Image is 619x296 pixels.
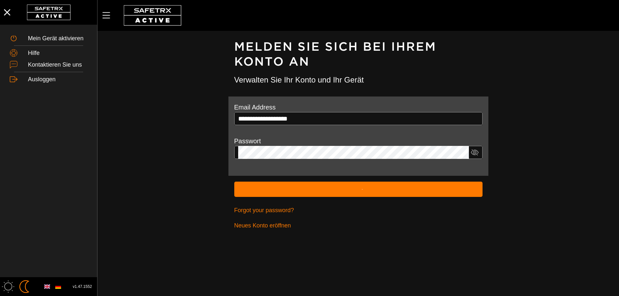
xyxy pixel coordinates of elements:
[28,50,87,57] div: Hilfe
[28,76,87,83] div: Ausloggen
[2,280,15,293] img: ModeLight.svg
[28,61,87,69] div: Kontaktieren Sie uns
[10,49,18,57] img: Help.svg
[10,61,18,69] img: ContactUs.svg
[234,104,276,111] label: Email Address
[234,221,291,231] span: Neues Konto eröffnen
[28,35,87,42] div: Mein Gerät aktivieren
[69,281,96,292] button: v1.47.1552
[55,284,61,290] img: de.svg
[101,8,117,22] button: MenÜ
[18,280,31,293] img: ModeDark.svg
[234,218,483,233] a: Neues Konto eröffnen
[234,137,261,145] label: Passwort
[234,205,294,215] span: Forgot your password?
[234,203,483,218] a: Forgot your password?
[53,281,64,292] button: German
[44,284,50,290] img: en.svg
[73,283,92,290] span: v1.47.1552
[234,39,483,69] h1: Melden Sie sich bei Ihrem Konto an
[42,281,53,292] button: English
[234,74,483,85] h3: Verwalten Sie Ihr Konto und Ihr Gerät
